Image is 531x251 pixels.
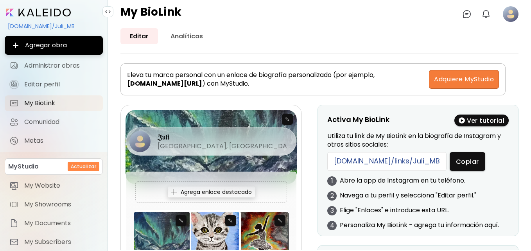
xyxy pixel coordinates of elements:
img: bellIcon [481,9,491,19]
a: Comunidad iconComunidad [5,114,103,130]
div: editAgrega enlace destacado [135,181,287,203]
div: [DOMAIN_NAME]/links/Juli_MB [327,152,447,171]
h6: Actualizar [71,163,96,170]
div: Utiliza tu link de My BioLink en la biografía de Instagram y otros sitios sociales: [327,132,509,176]
div: [DOMAIN_NAME]/Juli_MB [5,20,103,33]
img: GettingStarted [459,117,465,124]
div: Elige "Enlaces" e introduce esta URL. [327,206,509,221]
span: My Subscribers [24,238,98,246]
img: item [9,200,19,209]
span: Ver tutorial [459,117,505,125]
span: Metas [24,137,98,145]
button: edit [176,215,187,226]
img: item [9,219,19,228]
p: MyStudio [8,162,39,171]
span: Administrar obras [24,62,98,70]
span: My Documents [24,219,98,227]
img: edit [278,218,283,223]
span: Comunidad [24,118,98,126]
h5: [GEOGRAPHIC_DATA], [GEOGRAPHIC_DATA] [158,142,287,151]
img: My BioLink icon [9,99,19,108]
img: Comunidad icon [9,117,19,127]
h4: My BioLink [120,6,181,22]
img: edit [171,189,177,195]
span: Copiar [456,158,479,166]
span: Editar perfil [24,81,98,88]
div: 1 [327,176,337,186]
a: itemMy Documents [5,215,103,231]
div: Agrega enlace destacado [168,186,255,197]
img: item [9,181,19,190]
button: Agregar obra [5,36,103,55]
button: edit [274,215,285,226]
img: item [9,237,19,247]
img: Administrar obras icon [9,61,19,70]
a: itemMy Showrooms [5,197,103,212]
div: Personaliza My BioLink - agrega tu información aquí. [327,221,509,236]
a: itemMy Website [5,178,103,194]
img: chatIcon [462,9,472,19]
div: 3 [327,206,337,215]
div: Navega a tu perfil y selecciona "Editar perfil." [327,191,509,206]
h5: Activa My BioLink [327,115,389,126]
a: iconcompleteEditar perfil [5,77,103,92]
button: bellIcon [479,7,493,21]
span: Agregar obra [11,41,97,50]
div: 4 [327,221,337,230]
span: Adquiere MyStudio [434,75,494,84]
div: 2 [327,191,337,201]
a: completeMy BioLink iconMy BioLink [5,95,103,111]
img: edit [228,218,233,223]
strong: [DOMAIN_NAME][URL] [127,79,202,88]
a: Analíticas [161,28,212,44]
img: Metas icon [9,136,19,145]
a: itemMy Subscribers [5,234,103,250]
a: Editar [120,28,158,44]
a: Administrar obras iconAdministrar obras [5,58,103,74]
div: 𝔍𝔲𝔩𝔦[GEOGRAPHIC_DATA], [GEOGRAPHIC_DATA] [129,131,287,152]
span: My Website [24,182,98,190]
h5: Eleva tu marca personal con un enlace de biografía personalizado (por ejemplo, ) con MyStudio. [127,71,429,88]
a: completeMetas iconMetas [5,133,103,149]
h4: 𝔍𝔲𝔩𝔦 [158,133,287,142]
img: edit [179,218,184,223]
span: My Showrooms [24,201,98,208]
button: Copiar [450,152,485,171]
button: GettingStartedVer tutorial [454,115,509,126]
button: Adquiere MyStudio [429,70,499,89]
span: My BioLink [24,99,98,107]
div: Abre la app de Instagram en tu teléfono. [327,176,509,191]
button: edit [225,215,236,226]
img: collapse [105,9,111,15]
